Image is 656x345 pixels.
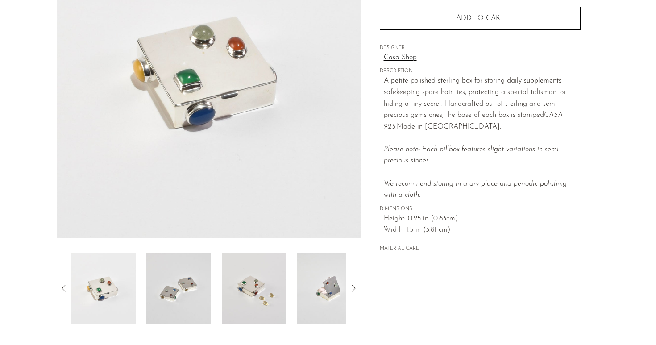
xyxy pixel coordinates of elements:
[380,246,419,253] button: MATERIAL CARE
[297,253,362,324] img: Sterling Gemstone Pillbox
[380,67,581,75] span: DESCRIPTION
[384,180,567,199] i: We recommend storing in a dry place and periodic polishing with a cloth.
[146,253,211,324] img: Sterling Gemstone Pillbox
[384,112,563,130] em: CASA 925.
[384,75,581,201] p: A petite polished sterling box for storing daily supplements, safekeeping spare hair ties, protec...
[456,15,504,22] span: Add to cart
[380,44,581,52] span: DESIGNER
[384,52,581,64] a: Casa Shop
[384,213,581,225] span: Height: 0.25 in (0.63cm)
[380,205,581,213] span: DIMENSIONS
[384,224,581,236] span: Width: 1.5 in (3.81 cm)
[71,253,136,324] img: Sterling Gemstone Pillbox
[380,7,581,30] button: Add to cart
[222,253,286,324] img: Sterling Gemstone Pillbox
[384,146,567,199] em: Please note: Each pillbox features slight variations in semi-precious stones.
